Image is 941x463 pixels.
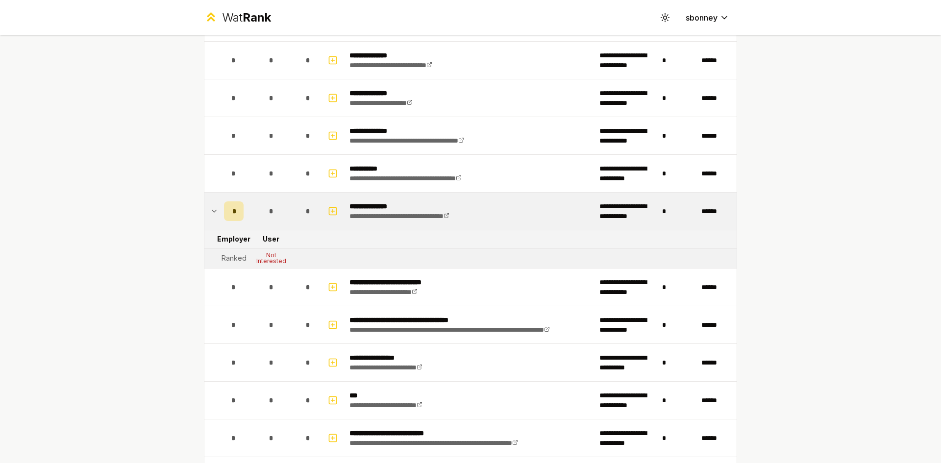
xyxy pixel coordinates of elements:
[243,10,271,24] span: Rank
[222,253,247,263] div: Ranked
[248,230,295,248] td: User
[686,12,718,24] span: sbonney
[222,10,271,25] div: Wat
[251,252,291,264] div: Not Interested
[220,230,248,248] td: Employer
[678,9,737,26] button: sbonney
[204,10,271,25] a: WatRank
